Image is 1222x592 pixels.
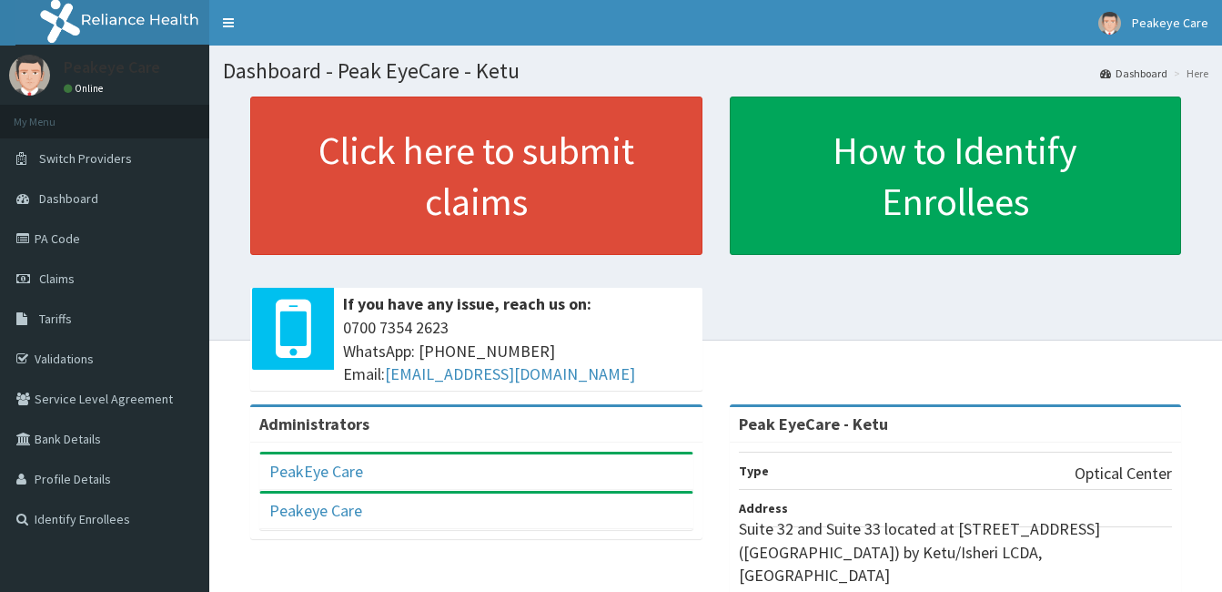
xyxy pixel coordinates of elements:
[343,316,693,386] span: 0700 7354 2623 WhatsApp: [PHONE_NUMBER] Email:
[269,461,363,482] a: PeakEye Care
[39,311,72,327] span: Tariffs
[343,293,591,314] b: If you have any issue, reach us on:
[223,59,1208,83] h1: Dashboard - Peak EyeCare - Ketu
[250,97,702,255] a: Click here to submit claims
[39,150,132,167] span: Switch Providers
[64,82,107,95] a: Online
[1075,462,1172,485] p: Optical Center
[1100,66,1167,81] a: Dashboard
[739,517,1173,587] p: Suite 32 and Suite 33 located at [STREET_ADDRESS] ([GEOGRAPHIC_DATA]) by Ketu/Isheri LCDA, [GEOGR...
[1169,66,1208,81] li: Here
[385,363,635,384] a: [EMAIL_ADDRESS][DOMAIN_NAME]
[9,55,50,96] img: User Image
[269,500,362,521] a: Peakeye Care
[1098,12,1121,35] img: User Image
[39,190,98,207] span: Dashboard
[739,463,769,479] b: Type
[259,413,369,434] b: Administrators
[739,500,788,516] b: Address
[1132,15,1208,31] span: Peakeye Care
[39,270,75,287] span: Claims
[739,413,888,434] strong: Peak EyeCare - Ketu
[64,59,160,76] p: Peakeye Care
[730,97,1182,255] a: How to Identify Enrollees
